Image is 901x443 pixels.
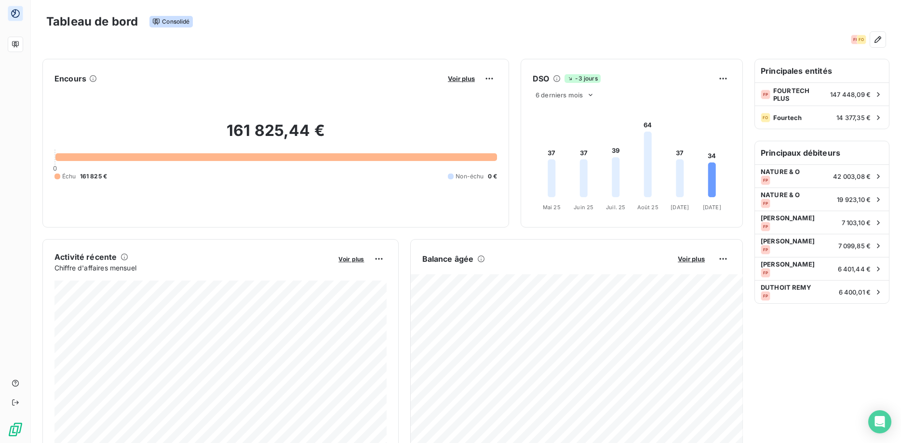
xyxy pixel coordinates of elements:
[703,204,721,211] tspan: [DATE]
[755,141,889,164] h6: Principaux débiteurs
[857,35,866,44] div: FO
[868,410,891,433] div: Open Intercom Messenger
[536,91,583,99] span: 6 derniers mois
[456,172,484,181] span: Non-échu
[761,191,831,199] span: NATURE & O
[761,283,833,291] span: DUTHOIT REMY
[838,265,871,273] span: 6 401,44 €
[565,74,600,83] span: -3 jours
[488,172,497,181] span: 0 €
[761,199,770,208] div: FP
[838,242,871,250] span: 7 099,85 €
[637,204,659,211] tspan: Août 25
[761,113,770,122] div: FO
[761,268,770,278] div: FP
[837,196,871,203] span: 19 923,10 €
[761,90,770,99] div: FP
[149,16,192,27] span: Consolidé
[543,204,561,211] tspan: Mai 25
[761,175,770,185] div: FP
[422,253,474,265] h6: Balance âgée
[755,257,889,280] div: [PERSON_NAME]FP6 401,44 €
[773,87,827,102] span: FOURTECH PLUS
[761,168,827,175] span: NATURE & O
[671,204,689,211] tspan: [DATE]
[54,263,332,273] span: Chiffre d'affaires mensuel
[62,172,76,181] span: Échu
[761,291,770,301] div: FP
[8,422,23,437] img: Logo LeanPay
[678,255,705,263] span: Voir plus
[448,75,475,82] span: Voir plus
[336,255,367,263] button: Voir plus
[574,204,593,211] tspan: Juin 25
[761,260,832,268] span: [PERSON_NAME]
[833,173,871,180] span: 42 003,08 €
[755,188,889,211] div: NATURE & OFP19 923,10 €
[54,251,117,263] h6: Activité récente
[761,222,770,231] div: FP
[755,280,889,303] div: DUTHOIT REMYFP6 400,01 €
[54,121,497,150] h2: 161 825,44 €
[761,245,770,255] div: FP
[755,211,889,234] div: [PERSON_NAME]FP7 103,10 €
[80,172,107,181] span: 161 825 €
[761,237,833,245] span: [PERSON_NAME]
[338,255,364,263] span: Voir plus
[755,164,889,188] div: NATURE & OFP42 003,08 €
[53,164,57,172] span: 0
[830,91,871,98] span: 147 448,09 €
[839,288,871,296] span: 6 400,01 €
[445,74,478,83] button: Voir plus
[54,73,86,84] h6: Encours
[755,59,889,82] h6: Principales entités
[675,255,708,263] button: Voir plus
[46,13,138,30] h3: Tableau de bord
[533,73,549,84] h6: DSO
[851,35,861,44] div: FP
[773,114,834,121] span: Fourtech
[606,204,625,211] tspan: Juil. 25
[842,219,871,227] span: 7 103,10 €
[755,234,889,257] div: [PERSON_NAME]FP7 099,85 €
[761,214,836,222] span: [PERSON_NAME]
[836,114,871,121] span: 14 377,35 €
